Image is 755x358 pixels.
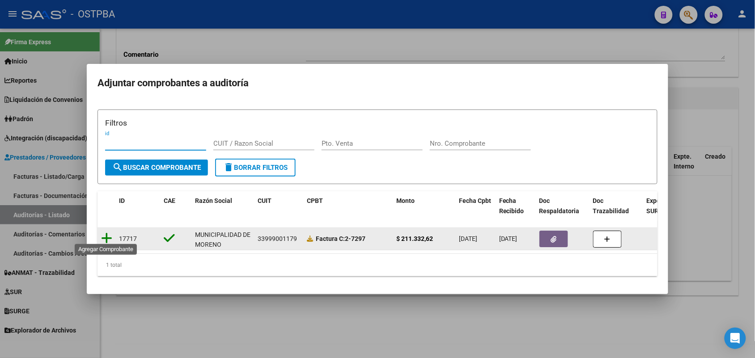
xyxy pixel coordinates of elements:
[223,162,234,173] mat-icon: delete
[496,191,536,221] datatable-header-cell: Fecha Recibido
[98,254,657,276] div: 1 total
[115,191,160,221] datatable-header-cell: ID
[195,230,250,250] div: MUNICIPALIDAD DE MORENO
[499,197,524,215] span: Fecha Recibido
[164,197,175,204] span: CAE
[215,159,296,177] button: Borrar Filtros
[590,191,643,221] datatable-header-cell: Doc Trazabilidad
[459,235,477,242] span: [DATE]
[258,197,271,204] span: CUIT
[105,117,650,129] h3: Filtros
[459,197,491,204] span: Fecha Cpbt
[593,197,629,215] span: Doc Trazabilidad
[316,235,345,242] span: Factura C:
[119,235,137,242] span: 17717
[536,191,590,221] datatable-header-cell: Doc Respaldatoria
[160,191,191,221] datatable-header-cell: CAE
[303,191,393,221] datatable-header-cell: CPBT
[254,191,303,221] datatable-header-cell: CUIT
[223,164,288,172] span: Borrar Filtros
[393,191,455,221] datatable-header-cell: Monto
[195,197,232,204] span: Razón Social
[316,235,365,242] strong: 2-7297
[105,160,208,176] button: Buscar Comprobante
[396,235,433,242] strong: $ 211.332,62
[119,197,125,204] span: ID
[455,191,496,221] datatable-header-cell: Fecha Cpbt
[112,164,201,172] span: Buscar Comprobante
[647,197,687,215] span: Expediente SUR Asociado
[643,191,692,221] datatable-header-cell: Expediente SUR Asociado
[725,328,746,349] div: Open Intercom Messenger
[539,197,580,215] span: Doc Respaldatoria
[396,197,415,204] span: Monto
[499,235,517,242] span: [DATE]
[191,191,254,221] datatable-header-cell: Razón Social
[98,75,657,92] h2: Adjuntar comprobantes a auditoría
[258,235,297,242] span: 33999001179
[112,162,123,173] mat-icon: search
[307,197,323,204] span: CPBT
